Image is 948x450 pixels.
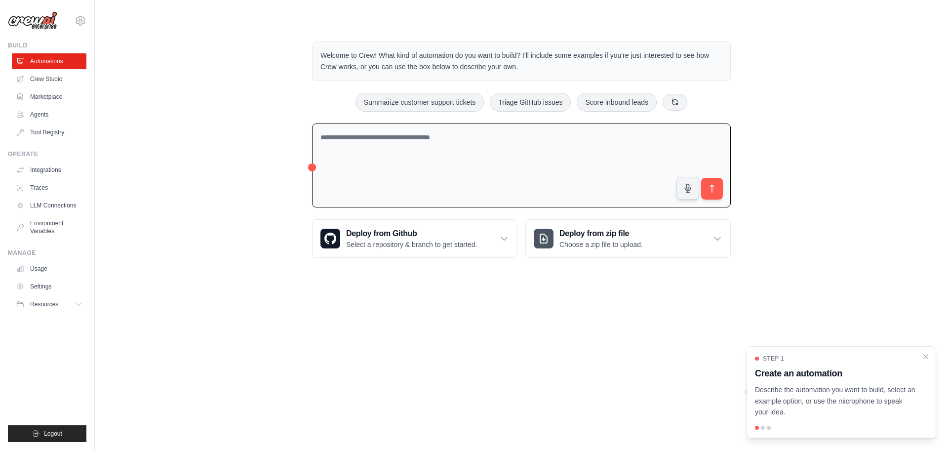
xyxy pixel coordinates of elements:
p: Select a repository & branch to get started. [346,240,477,249]
a: Usage [12,261,86,277]
a: Agents [12,107,86,123]
p: Welcome to Crew! What kind of automation do you want to build? I'll include some examples if you'... [320,50,722,73]
a: Environment Variables [12,215,86,239]
h3: Deploy from zip file [559,228,643,240]
button: Close walkthrough [922,353,930,361]
a: LLM Connections [12,198,86,213]
span: Resources [30,300,58,308]
a: Tool Registry [12,124,86,140]
a: Settings [12,279,86,294]
h3: Deploy from Github [346,228,477,240]
div: Operate [8,150,86,158]
p: Choose a zip file to upload. [559,240,643,249]
button: Resources [12,296,86,312]
a: Crew Studio [12,71,86,87]
a: Integrations [12,162,86,178]
div: Build [8,41,86,49]
a: Automations [12,53,86,69]
button: Triage GitHub issues [490,93,571,112]
img: Logo [8,11,57,30]
span: Logout [44,430,62,438]
button: Summarize customer support tickets [355,93,484,112]
span: Step 1 [763,355,784,363]
button: Score inbound leads [577,93,657,112]
a: Traces [12,180,86,196]
p: Describe the automation you want to build, select an example option, or use the microphone to spe... [755,384,916,418]
div: Manage [8,249,86,257]
h3: Create an automation [755,367,916,380]
button: Logout [8,425,86,442]
a: Marketplace [12,89,86,105]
